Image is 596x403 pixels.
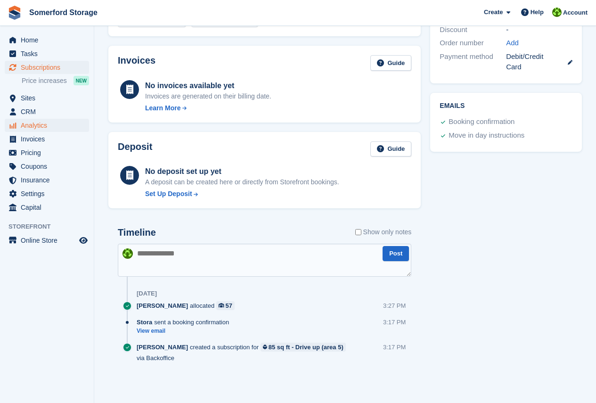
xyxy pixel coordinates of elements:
[552,8,562,17] img: Michael Llewellen Palmer
[5,91,89,105] a: menu
[22,75,89,86] a: Price increases NEW
[145,103,180,113] div: Learn More
[21,234,77,247] span: Online Store
[5,47,89,60] a: menu
[22,76,67,85] span: Price increases
[563,8,588,17] span: Account
[21,91,77,105] span: Sites
[21,132,77,146] span: Invoices
[506,38,519,49] a: Add
[216,301,235,310] a: 57
[137,290,157,297] div: [DATE]
[21,160,77,173] span: Coupons
[449,116,514,128] div: Booking confirmation
[5,201,89,214] a: menu
[73,76,89,85] div: NEW
[118,141,152,157] h2: Deposit
[21,61,77,74] span: Subscriptions
[355,227,412,237] label: Show only notes
[118,227,156,238] h2: Timeline
[370,55,412,71] a: Guide
[5,105,89,118] a: menu
[78,235,89,246] a: Preview store
[137,301,239,310] div: allocated
[383,318,406,327] div: 3:17 PM
[25,5,101,20] a: Somerford Storage
[440,102,572,110] h2: Emails
[5,173,89,187] a: menu
[21,201,77,214] span: Capital
[5,187,89,200] a: menu
[370,141,412,157] a: Guide
[5,33,89,47] a: menu
[145,166,339,177] div: No deposit set up yet
[5,146,89,159] a: menu
[21,173,77,187] span: Insurance
[440,51,506,73] div: Payment method
[145,91,271,101] div: Invoices are generated on their billing date.
[145,189,192,199] div: Set Up Deposit
[137,327,234,335] a: View email
[383,301,406,310] div: 3:27 PM
[21,33,77,47] span: Home
[5,234,89,247] a: menu
[21,187,77,200] span: Settings
[21,119,77,132] span: Analytics
[5,132,89,146] a: menu
[5,119,89,132] a: menu
[506,25,572,35] div: -
[269,343,343,352] div: 85 sq ft - Drive up (area 5)
[440,25,506,35] div: Discount
[145,103,271,113] a: Learn More
[5,160,89,173] a: menu
[137,343,383,362] div: created a subscription for via Backoffice
[383,343,406,352] div: 3:17 PM
[137,318,152,327] span: Stora
[531,8,544,17] span: Help
[118,55,155,71] h2: Invoices
[137,318,234,327] div: sent a booking confirmation
[383,246,409,262] button: Post
[484,8,503,17] span: Create
[449,130,524,141] div: Move in day instructions
[21,47,77,60] span: Tasks
[137,301,188,310] span: [PERSON_NAME]
[137,343,188,352] span: [PERSON_NAME]
[226,301,232,310] div: 57
[5,61,89,74] a: menu
[8,222,94,231] span: Storefront
[261,343,346,352] a: 85 sq ft - Drive up (area 5)
[355,227,361,237] input: Show only notes
[506,51,572,73] div: Debit/Credit Card
[145,189,339,199] a: Set Up Deposit
[440,38,506,49] div: Order number
[145,177,339,187] p: A deposit can be created here or directly from Storefront bookings.
[21,105,77,118] span: CRM
[122,248,133,259] img: Michael Llewellen Palmer
[21,146,77,159] span: Pricing
[145,80,271,91] div: No invoices available yet
[8,6,22,20] img: stora-icon-8386f47178a22dfd0bd8f6a31ec36ba5ce8667c1dd55bd0f319d3a0aa187defe.svg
